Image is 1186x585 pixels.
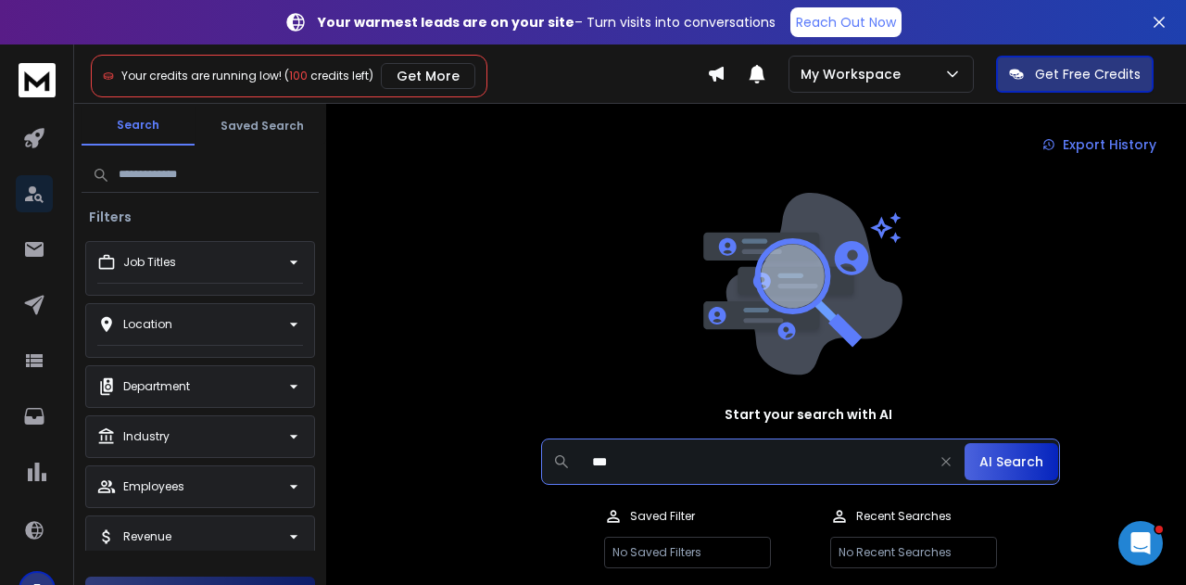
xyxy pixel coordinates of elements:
button: AI Search [965,443,1058,480]
button: Get Free Credits [996,56,1154,93]
p: Department [123,379,190,394]
h1: Start your search with AI [725,405,892,424]
p: Revenue [123,529,171,544]
p: – Turn visits into conversations [318,13,776,32]
p: Saved Filter [630,509,695,524]
p: Recent Searches [856,509,952,524]
p: No Saved Filters [604,537,771,568]
img: logo [19,63,56,97]
h3: Filters [82,208,139,226]
strong: Your warmest leads are on your site [318,13,574,32]
span: 100 [289,68,308,83]
p: Job Titles [123,255,176,270]
a: Reach Out Now [790,7,902,37]
p: Industry [123,429,170,444]
button: Saved Search [206,108,319,145]
p: Get Free Credits [1035,65,1141,83]
button: Search [82,107,195,146]
a: Export History [1028,126,1171,163]
p: Location [123,317,172,332]
p: My Workspace [801,65,908,83]
span: ( credits left) [284,68,373,83]
iframe: Intercom live chat [1118,521,1163,566]
button: Get More [381,63,475,89]
span: Your credits are running low! [121,68,282,83]
p: No Recent Searches [830,537,997,568]
img: image [699,193,902,375]
p: Reach Out Now [796,13,896,32]
p: Employees [123,479,184,494]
